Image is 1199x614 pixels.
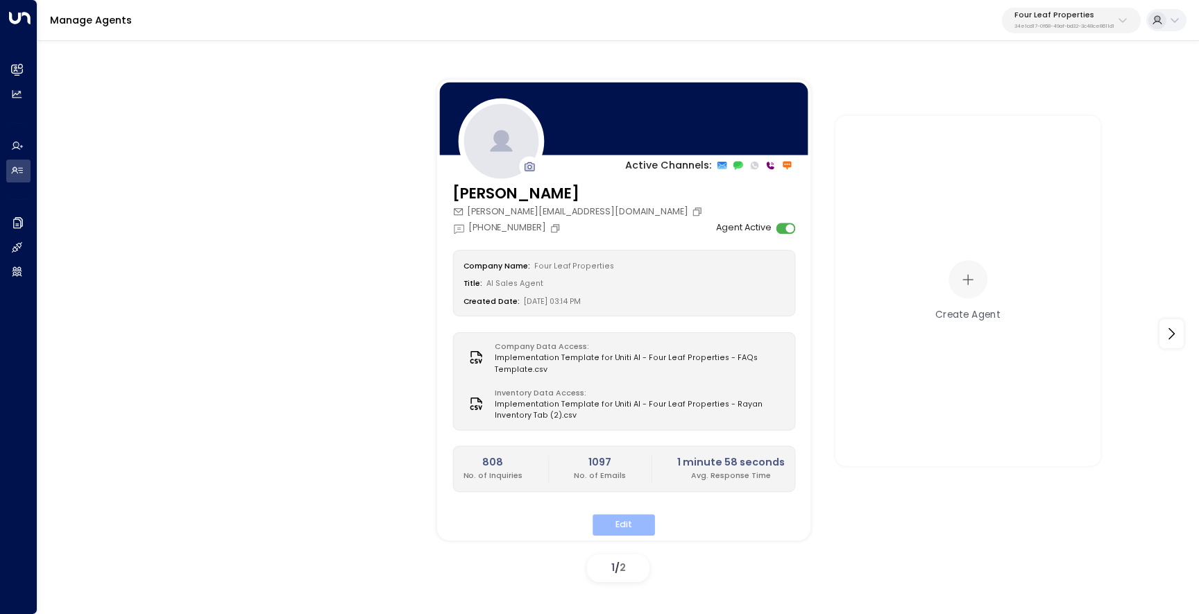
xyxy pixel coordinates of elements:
h2: 1 minute 58 seconds [677,456,785,471]
h2: 1097 [574,456,626,471]
label: Created Date: [464,296,520,307]
span: [DATE] 03:14 PM [524,296,581,307]
span: AI Sales Agent [486,279,543,289]
div: [PERSON_NAME][EMAIL_ADDRESS][DOMAIN_NAME] [452,206,706,219]
label: Company Name: [464,262,531,272]
a: Manage Agents [50,13,132,27]
span: Implementation Template for Uniti AI - Four Leaf Properties - Rayan Inventory Tab (2).csv [495,399,785,421]
h3: [PERSON_NAME] [452,183,706,205]
div: / [587,554,649,582]
label: Agent Active [716,222,772,235]
button: Edit [593,514,655,536]
span: Four Leaf Properties [534,262,615,272]
p: No. of Emails [574,470,626,481]
span: Implementation Template for Uniti AI - Four Leaf Properties - FAQs Template.csv [495,353,785,375]
p: 34e1cd17-0f68-49af-bd32-3c48ce8611d1 [1014,24,1114,29]
label: Inventory Data Access: [495,388,779,399]
button: Copy [550,223,563,234]
p: Avg. Response Time [677,470,785,481]
p: No. of Inquiries [464,470,523,481]
div: [PHONE_NUMBER] [452,222,563,235]
button: Copy [691,207,705,218]
span: 1 [611,561,615,574]
p: Active Channels: [625,158,711,173]
span: 2 [620,561,626,574]
h2: 808 [464,456,523,471]
div: Create Agent [935,307,1001,322]
p: Four Leaf Properties [1014,11,1114,19]
label: Title: [464,279,483,289]
button: Four Leaf Properties34e1cd17-0f68-49af-bd32-3c48ce8611d1 [1002,8,1141,33]
label: Company Data Access: [495,341,779,352]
